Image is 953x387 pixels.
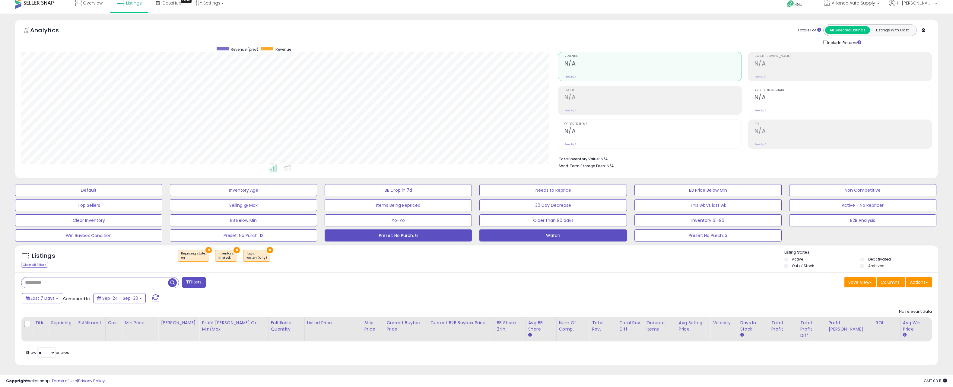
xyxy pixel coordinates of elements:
button: Sep-24 - Sep-30 [93,293,146,303]
div: Profit [PERSON_NAME] [828,320,870,332]
button: Older than 90 days [479,214,627,226]
div: ROI [876,320,898,326]
button: Yo-Yo [325,214,472,226]
small: Avg Win Price. [903,332,907,338]
span: ROI [754,123,932,126]
button: BB Price Below Min [634,184,782,196]
button: Actions [906,277,932,287]
div: No relevant data [899,309,932,315]
button: Selling @ Max [170,199,317,211]
div: Avg BB Share [528,320,554,332]
div: seller snap | | [6,378,105,384]
div: Fulfillable Quantity [271,320,302,332]
button: Needs to Reprice [479,184,627,196]
button: Win Buybox Condition [15,229,162,241]
div: Totals For [798,27,821,33]
label: Active [792,257,803,262]
strong: Copyright [6,378,28,384]
h2: N/A [564,60,742,68]
div: Cost [108,320,120,326]
div: watch (any) [246,256,267,260]
span: 2025-10-8 03:11 GMT [924,378,947,384]
button: All Selected Listings [825,26,870,34]
h2: N/A [754,60,932,68]
button: Inventory Age [170,184,317,196]
span: Columns [881,279,900,285]
div: Days In Stock [740,320,766,332]
div: Profit [PERSON_NAME] on Min/Max [202,320,265,332]
div: BB Share 24h. [497,320,523,332]
button: × [267,247,273,253]
span: Revenue [275,47,291,52]
button: Preset: No Purch. 12 [170,229,317,241]
h2: N/A [564,128,742,136]
label: Archived [868,263,885,268]
button: Save View [844,277,876,287]
div: Clear All Filters [21,262,48,268]
span: Compared to: [63,296,91,302]
button: B2B Analysis [789,214,936,226]
div: Total Profit Diff. [800,320,824,339]
b: Total Inventory Value: [559,156,600,162]
div: Title [35,320,46,326]
div: Velocity [713,320,735,326]
button: × [205,247,212,253]
div: Total Profit [771,320,795,332]
h5: Analytics [30,26,71,36]
small: Prev: N/A [564,75,576,78]
h2: N/A [754,94,932,102]
div: on [181,256,206,260]
div: Fulfillment [78,320,103,326]
button: This wk vs last wk [634,199,782,211]
div: Avg Win Price [903,320,929,332]
div: Total Rev. Diff. [620,320,641,332]
div: Min Price [125,320,156,326]
button: BB Drop in 7d [325,184,472,196]
button: Listings With Cost [870,26,915,34]
button: Preset: No Purch. 3 [634,229,782,241]
small: Days In Stock. [740,332,744,338]
button: Preset: No Purch. 6 [325,229,472,241]
button: Top Sellers [15,199,162,211]
button: × [233,247,240,253]
button: BB Below Min [170,214,317,226]
button: Inventory 61-90 [634,214,782,226]
span: Help [794,2,802,7]
div: Current Buybox Price [386,320,425,332]
span: Repricing state : [181,251,206,260]
button: Active - No Repricer [789,199,936,211]
span: Profit [564,89,742,92]
button: Non Competitive [789,184,936,196]
h2: N/A [754,128,932,136]
p: Listing States: [784,250,938,255]
small: Prev: N/A [754,75,766,78]
small: Prev: N/A [564,142,576,146]
small: Prev: N/A [754,142,766,146]
button: Items Being Repriced [325,199,472,211]
div: [PERSON_NAME] [161,320,197,326]
span: Inventory : [218,251,234,260]
label: Out of Stock [792,263,814,268]
a: Privacy Policy [78,378,105,384]
div: Include Returns [819,39,869,46]
h2: N/A [564,94,742,102]
span: N/A [607,163,614,169]
div: Repricing [51,320,73,326]
div: Ordered Items [646,320,674,332]
button: Watch [479,229,627,241]
span: Ordered Items [564,123,742,126]
span: Last 7 Days [31,295,55,301]
div: in stock [218,256,234,260]
div: Total Rev. [592,320,614,332]
b: Short Term Storage Fees: [559,163,606,168]
div: Ship Price [364,320,381,332]
span: Show: entries [26,350,69,355]
small: Avg BB Share. [528,332,532,338]
div: Current B2B Buybox Price [430,320,492,326]
h5: Listings [32,252,55,260]
span: Sep-24 - Sep-30 [102,295,138,301]
div: Num of Comp. [559,320,587,332]
div: Listed Price [307,320,359,326]
small: Prev: N/A [754,109,766,112]
li: N/A [559,155,927,162]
